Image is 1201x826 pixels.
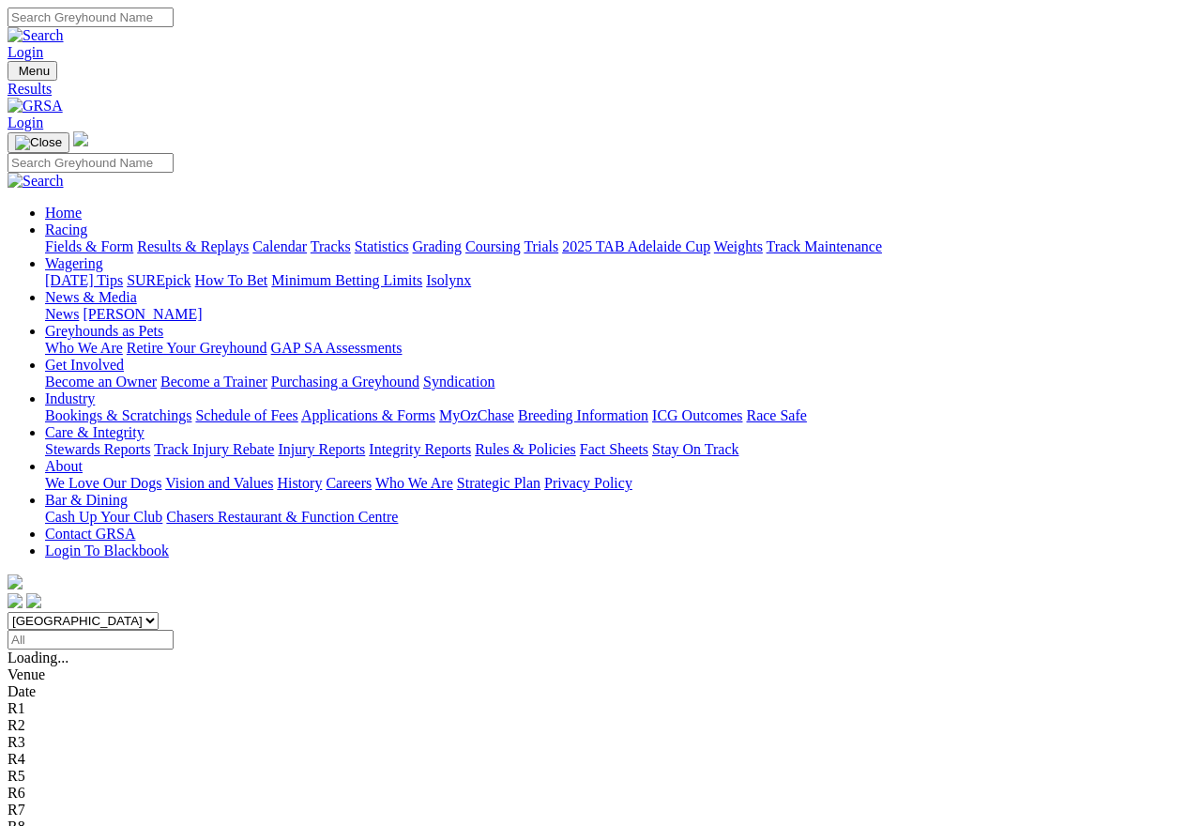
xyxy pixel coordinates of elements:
[8,802,1193,818] div: R7
[45,289,137,305] a: News & Media
[137,238,249,254] a: Results & Replays
[45,441,150,457] a: Stewards Reports
[45,475,1193,492] div: About
[652,441,738,457] a: Stay On Track
[195,407,297,423] a: Schedule of Fees
[544,475,632,491] a: Privacy Policy
[45,509,162,525] a: Cash Up Your Club
[8,98,63,115] img: GRSA
[45,323,163,339] a: Greyhounds as Pets
[8,61,57,81] button: Toggle navigation
[8,8,174,27] input: Search
[83,306,202,322] a: [PERSON_NAME]
[375,475,453,491] a: Who We Are
[8,700,1193,717] div: R1
[580,441,648,457] a: Fact Sheets
[457,475,540,491] a: Strategic Plan
[45,407,1193,424] div: Industry
[475,441,576,457] a: Rules & Policies
[45,272,123,288] a: [DATE] Tips
[8,81,1193,98] a: Results
[714,238,763,254] a: Weights
[45,222,87,237] a: Racing
[524,238,558,254] a: Trials
[45,340,123,356] a: Who We Are
[746,407,806,423] a: Race Safe
[45,357,124,373] a: Get Involved
[8,717,1193,734] div: R2
[45,340,1193,357] div: Greyhounds as Pets
[45,407,191,423] a: Bookings & Scratchings
[73,131,88,146] img: logo-grsa-white.png
[767,238,882,254] a: Track Maintenance
[45,205,82,221] a: Home
[166,509,398,525] a: Chasers Restaurant & Function Centre
[8,734,1193,751] div: R3
[8,27,64,44] img: Search
[45,272,1193,289] div: Wagering
[45,306,1193,323] div: News & Media
[45,374,157,390] a: Become an Owner
[8,593,23,608] img: facebook.svg
[45,475,161,491] a: We Love Our Dogs
[326,475,372,491] a: Careers
[160,374,267,390] a: Become a Trainer
[45,306,79,322] a: News
[426,272,471,288] a: Isolynx
[8,630,174,650] input: Select date
[301,407,435,423] a: Applications & Forms
[45,374,1193,390] div: Get Involved
[8,666,1193,683] div: Venue
[423,374,494,390] a: Syndication
[45,424,144,440] a: Care & Integrity
[8,751,1193,768] div: R4
[278,441,365,457] a: Injury Reports
[652,407,742,423] a: ICG Outcomes
[127,340,267,356] a: Retire Your Greyhound
[8,768,1193,785] div: R5
[413,238,462,254] a: Grading
[45,238,133,254] a: Fields & Form
[45,509,1193,526] div: Bar & Dining
[271,272,422,288] a: Minimum Betting Limits
[26,593,41,608] img: twitter.svg
[311,238,351,254] a: Tracks
[19,64,50,78] span: Menu
[8,683,1193,700] div: Date
[45,441,1193,458] div: Care & Integrity
[8,173,64,190] img: Search
[8,785,1193,802] div: R6
[165,475,273,491] a: Vision and Values
[8,650,68,665] span: Loading...
[439,407,514,423] a: MyOzChase
[518,407,648,423] a: Breeding Information
[15,135,62,150] img: Close
[252,238,307,254] a: Calendar
[45,458,83,474] a: About
[8,44,43,60] a: Login
[195,272,268,288] a: How To Bet
[8,115,43,130] a: Login
[45,526,135,542] a: Contact GRSA
[8,574,23,589] img: logo-grsa-white.png
[45,255,103,271] a: Wagering
[271,374,419,390] a: Purchasing a Greyhound
[127,272,190,288] a: SUREpick
[8,153,174,173] input: Search
[465,238,521,254] a: Coursing
[562,238,710,254] a: 2025 TAB Adelaide Cup
[45,543,169,558] a: Login To Blackbook
[45,238,1193,255] div: Racing
[45,492,128,508] a: Bar & Dining
[8,132,69,153] button: Toggle navigation
[355,238,409,254] a: Statistics
[271,340,403,356] a: GAP SA Assessments
[45,390,95,406] a: Industry
[154,441,274,457] a: Track Injury Rebate
[369,441,471,457] a: Integrity Reports
[277,475,322,491] a: History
